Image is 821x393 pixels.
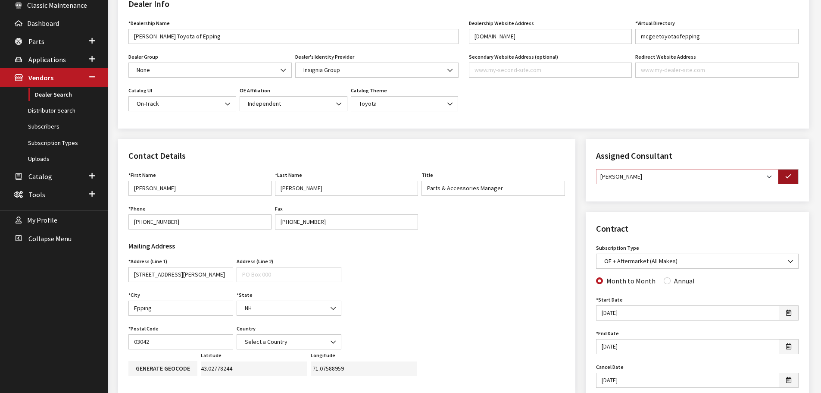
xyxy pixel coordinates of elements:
input: M/d/yyyy [596,373,779,388]
span: Dashboard [27,19,59,28]
label: Longitude [311,352,335,359]
input: 888-579-4458 [128,214,272,230]
span: Independent [240,96,347,111]
label: Month to Month [606,276,656,286]
label: *Virtual Directory [635,19,675,27]
input: site-name [635,29,799,44]
label: Annual [674,276,695,286]
span: Tools [28,190,45,199]
span: Classic Maintenance [27,1,87,9]
label: Latitude [201,352,222,359]
label: Dealership Website Address [469,19,534,27]
button: Assign selected Consultant [778,169,799,184]
input: www.my-dealer-site.com [635,63,799,78]
label: Dealer Group [128,53,158,61]
input: John [128,181,272,196]
span: Insignia Group [295,63,459,78]
label: Last Name [275,171,302,179]
input: My Dealer [128,29,459,44]
label: Country [237,325,256,333]
label: Redirect Website Address [635,53,696,61]
span: Collapse Menu [28,234,72,243]
input: www.my-dealer-site.com [469,29,632,44]
span: Parts [28,37,44,46]
input: M/d/yyyy [596,339,779,354]
label: OE Affiliation [240,87,270,94]
input: Doe [275,181,418,196]
span: Vendors [28,74,53,82]
input: Rock Hill [128,301,233,316]
span: Toyota [351,96,459,111]
label: Catalog Theme [351,87,387,94]
h2: Contract [596,222,799,235]
span: Select a Country [237,334,341,349]
span: OE + Aftermarket (All Makes) [596,254,799,269]
label: Address (Line 2) [237,258,273,265]
span: Select a Country [242,337,336,346]
input: 153 South Oakland Avenue [128,267,233,282]
label: Start Date [596,296,623,304]
input: 803-366-1047 [275,214,418,230]
span: On-Track [134,99,231,108]
span: NH [242,304,336,313]
span: Independent [245,99,342,108]
label: *Dealership Name [128,19,170,27]
label: Cancel Date [596,363,624,371]
span: On-Track [128,96,236,111]
label: Fax [275,205,283,213]
label: Subscription Type [596,244,639,252]
label: Postal Code [128,325,159,333]
h3: Mailing Address [128,241,341,251]
input: www.my-second-site.com [469,63,632,78]
label: State [237,291,253,299]
span: Catalog [28,172,52,181]
label: Secondary Website Address (optional) [469,53,558,61]
label: Dealer's Identity Provider [295,53,354,61]
label: Title [421,171,433,179]
label: End Date [596,330,619,337]
input: M/d/yyyy [596,305,779,321]
button: Open date picker [779,339,799,354]
span: None [128,63,292,78]
span: NH [237,301,341,316]
span: Insignia Group [301,66,453,75]
span: OE + Aftermarket (All Makes) [602,257,793,266]
h2: Contact Details [128,149,565,162]
button: Generate geocode [128,361,197,376]
span: Toyota [356,99,453,108]
label: City [128,291,140,299]
span: My Profile [27,216,57,225]
label: Address (Line 1) [128,258,167,265]
input: Manager [421,181,565,196]
label: Catalog UI [128,87,152,94]
button: Open date picker [779,305,799,321]
input: 29730 [128,334,233,349]
label: First Name [128,171,156,179]
input: PO Box 000 [237,267,341,282]
span: None [134,66,286,75]
span: Applications [28,55,66,64]
label: Phone [128,205,146,213]
h2: Assigned Consultant [596,149,799,162]
button: Open date picker [779,373,799,388]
